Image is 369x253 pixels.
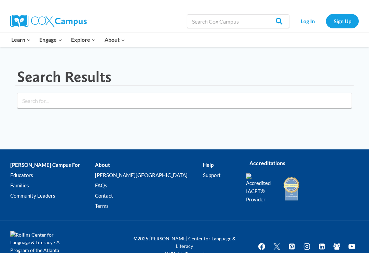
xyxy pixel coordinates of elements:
[10,15,87,27] img: Cox Campus
[273,242,281,250] img: Twitter X icon white
[95,170,203,180] a: [PERSON_NAME][GEOGRAPHIC_DATA]
[95,180,203,190] a: FAQs
[326,14,359,28] a: Sign Up
[249,160,285,166] strong: Accreditations
[105,35,125,44] span: About
[95,201,203,211] a: Terms
[17,68,111,86] h1: Search Results
[39,35,62,44] span: Engage
[187,14,289,28] input: Search Cox Campus
[11,35,31,44] span: Learn
[10,190,95,201] a: Community Leaders
[17,93,352,108] input: Search for...
[293,14,323,28] a: Log In
[7,32,129,47] nav: Primary Navigation
[10,180,95,190] a: Families
[95,190,203,201] a: Contact
[246,173,275,203] img: Accredited IACET® Provider
[10,170,95,180] a: Educators
[293,14,359,28] nav: Secondary Navigation
[203,170,236,180] a: Support
[71,35,96,44] span: Explore
[283,176,300,201] img: IDA Accredited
